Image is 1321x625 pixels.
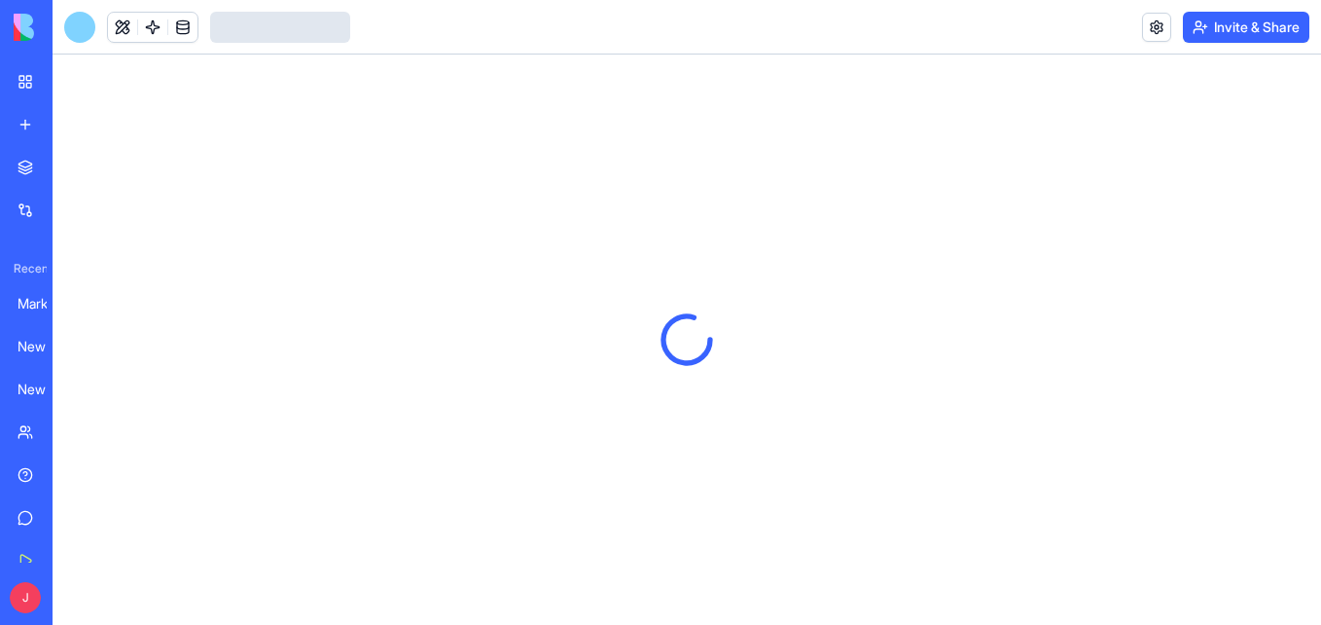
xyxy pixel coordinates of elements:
img: logo [14,14,134,41]
div: New App [18,337,72,356]
a: Marketing Campaign Hub [6,284,84,323]
div: New App [18,380,72,399]
div: Marketing Campaign Hub [18,294,72,313]
button: Invite & Share [1183,12,1309,43]
a: New App [6,327,84,366]
a: New App [6,370,84,409]
span: Recent [6,261,47,276]
span: J [10,582,41,613]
